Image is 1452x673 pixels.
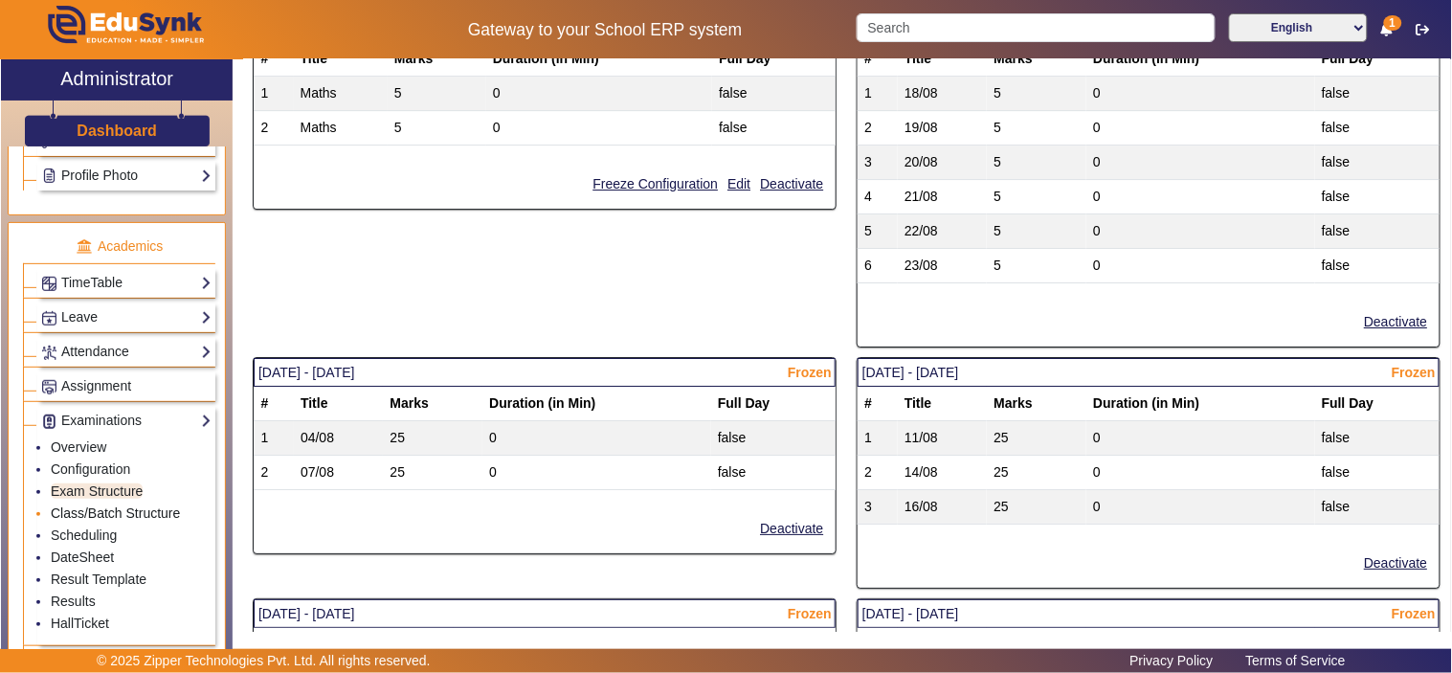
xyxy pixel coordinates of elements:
[1315,456,1441,490] td: false
[482,421,711,456] td: 0
[294,42,388,77] th: Title
[987,249,1086,283] td: 5
[1315,214,1441,249] td: false
[858,387,898,421] th: #
[388,111,486,146] td: 5
[711,456,837,490] td: false
[51,483,143,499] a: Exam Structure
[858,599,1440,628] mat-card-header: [DATE] - [DATE]
[254,456,294,490] td: 2
[51,505,180,521] a: Class/Batch Structure
[858,180,898,214] td: 4
[987,77,1086,111] td: 5
[1086,628,1315,662] th: Duration (in Min)
[858,146,898,180] td: 3
[858,111,898,146] td: 2
[987,421,1086,456] td: 25
[788,604,832,624] span: Frozen
[758,172,825,196] button: Deactivate
[373,20,837,40] h5: Gateway to your School ERP system
[1315,180,1441,214] td: false
[898,249,987,283] td: 23/08
[858,249,898,283] td: 6
[1086,387,1315,421] th: Duration (in Min)
[482,387,711,421] th: Duration (in Min)
[987,180,1086,214] td: 5
[1315,628,1441,662] th: Full Day
[383,421,482,456] td: 25
[987,146,1086,180] td: 5
[1392,604,1436,624] span: Frozen
[1086,77,1315,111] td: 0
[51,527,117,543] a: Scheduling
[1086,214,1315,249] td: 0
[254,387,294,421] th: #
[1237,648,1355,673] a: Terms of Service
[454,628,538,662] th: Marks
[898,180,987,214] td: 21/08
[987,387,1086,421] th: Marks
[1121,648,1223,673] a: Privacy Policy
[712,77,836,111] td: false
[858,628,898,662] th: #
[898,111,987,146] td: 19/08
[1362,551,1429,575] button: Deactivate
[898,77,987,111] td: 18/08
[711,421,837,456] td: false
[898,490,987,525] td: 16/08
[1086,249,1315,283] td: 0
[858,77,898,111] td: 1
[294,77,388,111] td: Maths
[898,456,987,490] td: 14/08
[486,42,712,77] th: Duration (in Min)
[388,77,486,111] td: 5
[858,456,898,490] td: 2
[1392,363,1436,383] span: Frozen
[51,594,96,609] a: Results
[898,421,987,456] td: 11/08
[60,67,173,90] h2: Administrator
[23,236,215,257] p: Academics
[788,363,832,383] span: Frozen
[1,59,233,101] a: Administrator
[486,111,712,146] td: 0
[42,380,56,394] img: Assignments.png
[294,111,388,146] td: Maths
[383,456,482,490] td: 25
[987,490,1086,525] td: 25
[76,121,158,141] a: Dashboard
[1315,249,1441,283] td: false
[712,42,836,77] th: Full Day
[254,111,293,146] td: 2
[1315,111,1441,146] td: false
[858,214,898,249] td: 5
[254,599,836,628] mat-card-header: [DATE] - [DATE]
[726,172,752,196] button: Edit
[987,628,1086,662] th: Marks
[987,111,1086,146] td: 5
[1086,111,1315,146] td: 0
[858,490,898,525] td: 3
[711,387,837,421] th: Full Day
[1315,146,1441,180] td: false
[730,628,836,662] th: Full Day
[1086,42,1315,77] th: Duration (in Min)
[51,550,114,565] a: DateSheet
[294,387,383,421] th: Title
[76,238,93,256] img: academic.png
[51,461,130,477] a: Configuration
[41,375,212,397] a: Assignment
[898,628,987,662] th: Title
[61,133,123,148] span: Promotion
[858,42,898,77] th: #
[51,572,146,587] a: Result Template
[987,42,1086,77] th: Marks
[294,456,383,490] td: 07/08
[1086,456,1315,490] td: 0
[1315,42,1441,77] th: Full Day
[858,421,898,456] td: 1
[758,517,825,541] button: Deactivate
[254,421,294,456] td: 1
[51,616,109,631] a: HallTicket
[1086,421,1315,456] td: 0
